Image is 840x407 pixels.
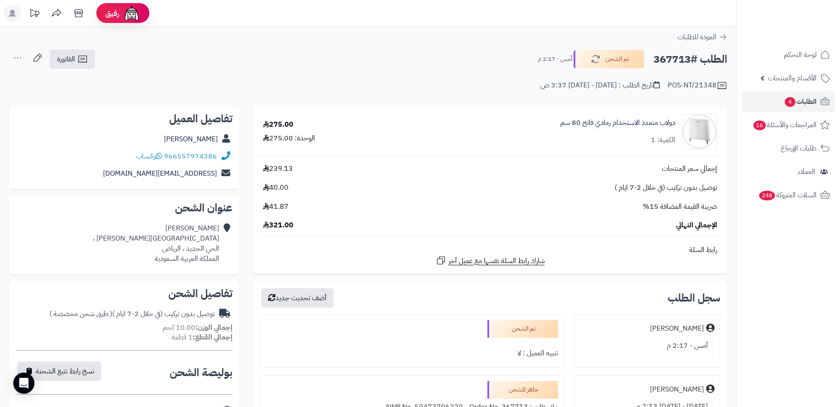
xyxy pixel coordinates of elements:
[487,381,558,399] div: جاهز للشحن
[560,118,675,128] a: دولاب متعدد الاستخدام رمادي فاتح 80 سم
[17,362,101,381] button: نسخ رابط تتبع الشحنة
[123,4,141,22] img: ai-face.png
[164,134,218,144] a: [PERSON_NAME]
[136,151,162,162] a: واتساب
[256,245,724,255] div: رابط السلة
[105,8,119,19] span: رفيق
[798,166,815,178] span: العملاء
[540,80,660,90] div: تاريخ الطلب : [DATE] - [DATE] 3:37 ص
[742,161,835,182] a: العملاء
[263,183,289,193] span: 40.00
[742,114,835,136] a: المراجعات والأسئلة16
[487,320,558,338] div: تم الشحن
[780,17,832,35] img: logo-2.png
[266,345,558,362] div: تنبيه العميل : لا
[682,114,717,149] img: 1738405543-110113010117-90x90.jpg
[50,49,95,69] a: الفاتورة
[195,322,232,333] strong: إجمالي الوزن:
[677,32,716,42] span: العودة للطلبات
[170,367,232,378] h2: بوليصة الشحن
[742,185,835,206] a: السلات المتروكة248
[103,168,217,179] a: [EMAIL_ADDRESS][DOMAIN_NAME]
[784,49,817,61] span: لوحة التحكم
[650,324,704,334] div: [PERSON_NAME]
[742,138,835,159] a: طلبات الإرجاع
[164,151,217,162] a: 966557974386
[261,288,334,308] button: أضف تحديث جديد
[436,255,545,266] a: شارك رابط السلة نفسها مع عميل آخر
[93,223,219,264] div: [PERSON_NAME] [GEOGRAPHIC_DATA][PERSON_NAME] ، الحي الجديد ، الرياض المملكة العربية السعودية
[753,120,766,130] span: 16
[781,142,817,155] span: طلبات الإرجاع
[193,332,232,343] strong: إجمالي القطع:
[651,135,675,145] div: الكمية: 1
[650,384,704,395] div: [PERSON_NAME]
[753,119,817,131] span: المراجعات والأسئلة
[662,164,717,174] span: إجمالي سعر المنتجات
[263,133,315,143] div: الوحدة: 275.00
[449,256,545,266] span: شارك رابط السلة نفسها مع عميل آخر
[654,50,727,68] h2: الطلب #367713
[784,97,795,107] span: 4
[758,189,817,201] span: السلات المتروكة
[13,373,34,394] div: Open Intercom Messenger
[49,309,112,319] span: ( طرق شحن مخصصة )
[742,44,835,65] a: لوحة التحكم
[16,288,232,299] h2: تفاصيل الشحن
[16,203,232,213] h2: عنوان الشحن
[579,337,715,354] div: أمس - 2:17 م
[163,322,232,333] small: 10.00 كجم
[23,4,46,24] a: تحديثات المنصة
[668,293,720,303] h3: سجل الطلب
[263,220,293,230] span: 321.00
[57,54,75,64] span: الفاتورة
[768,72,817,84] span: الأقسام والمنتجات
[742,91,835,112] a: الطلبات4
[759,190,775,200] span: 248
[171,332,232,343] small: 1 قطعة
[263,120,293,130] div: 275.00
[676,220,717,230] span: الإجمالي النهائي
[677,32,727,42] a: العودة للطلبات
[263,164,293,174] span: 239.13
[668,80,727,91] div: POS-NT/21348
[49,309,215,319] div: توصيل بدون تركيب (في خلال 2-7 ايام )
[36,366,94,377] span: نسخ رابط تتبع الشحنة
[538,55,572,64] small: أمس - 2:17 م
[643,202,717,212] span: ضريبة القيمة المضافة 15%
[615,183,717,193] span: توصيل بدون تركيب (في خلال 2-7 ايام )
[574,50,644,68] button: تم الشحن
[16,113,232,124] h2: تفاصيل العميل
[263,202,289,212] span: 41.87
[784,95,817,108] span: الطلبات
